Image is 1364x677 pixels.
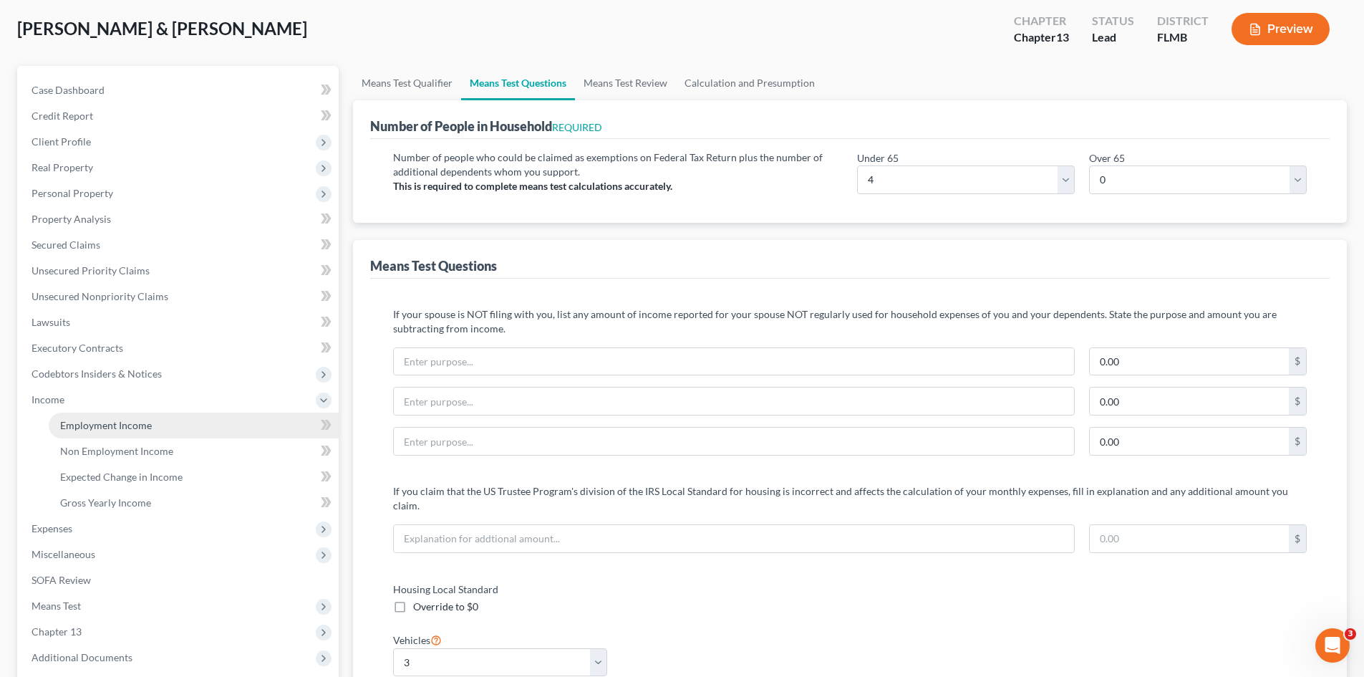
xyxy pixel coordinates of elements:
[1090,388,1289,415] input: 0.00
[49,413,339,438] a: Employment Income
[32,368,162,380] span: Codebtors Insiders & Notices
[32,161,93,173] span: Real Property
[676,66,823,100] a: Calculation and Presumption
[20,232,339,258] a: Secured Claims
[394,525,1074,552] input: Explanation for addtional amount...
[20,103,339,129] a: Credit Report
[32,316,70,328] span: Lawsuits
[32,548,95,560] span: Miscellaneous
[32,264,150,277] span: Unsecured Priority Claims
[32,625,82,638] span: Chapter 13
[393,484,1307,513] p: If you claim that the US Trustee Program's division of the IRS Local Standard for housing is inco...
[1289,388,1306,415] div: $
[32,187,113,199] span: Personal Property
[1089,150,1125,165] label: Over 65
[394,348,1074,375] input: Enter purpose...
[49,464,339,490] a: Expected Change in Income
[1315,628,1350,663] iframe: Intercom live chat
[20,258,339,284] a: Unsecured Priority Claims
[1157,29,1209,46] div: FLMB
[1092,29,1134,46] div: Lead
[32,342,123,354] span: Executory Contracts
[386,582,843,597] label: Housing Local Standard
[32,84,105,96] span: Case Dashboard
[32,110,93,122] span: Credit Report
[394,428,1074,455] input: Enter purpose...
[32,651,132,663] span: Additional Documents
[575,66,676,100] a: Means Test Review
[1090,348,1289,375] input: 0.00
[32,600,81,612] span: Means Test
[1092,13,1134,29] div: Status
[20,206,339,232] a: Property Analysis
[49,490,339,516] a: Gross Yearly Income
[60,496,151,509] span: Gross Yearly Income
[32,522,72,534] span: Expenses
[394,388,1074,415] input: Enter purpose...
[1014,13,1069,29] div: Chapter
[353,66,461,100] a: Means Test Qualifier
[370,117,602,135] div: Number of People in Household
[17,18,307,39] span: [PERSON_NAME] & [PERSON_NAME]
[32,213,111,225] span: Property Analysis
[20,284,339,309] a: Unsecured Nonpriority Claims
[20,77,339,103] a: Case Dashboard
[1345,628,1356,640] span: 3
[1014,29,1069,46] div: Chapter
[20,309,339,335] a: Lawsuits
[393,180,672,192] strong: This is required to complete means test calculations accurately.
[32,290,168,302] span: Unsecured Nonpriority Claims
[32,239,100,251] span: Secured Claims
[393,631,442,648] label: Vehicles
[370,257,497,274] div: Means Test Questions
[1056,30,1069,44] span: 13
[32,393,64,405] span: Income
[60,471,183,483] span: Expected Change in Income
[393,150,843,179] p: Number of people who could be claimed as exemptions on Federal Tax Return plus the number of addi...
[857,150,899,165] label: Under 65
[461,66,575,100] a: Means Test Questions
[413,600,478,613] span: Override to $0
[32,574,91,586] span: SOFA Review
[1289,525,1306,552] div: $
[20,567,339,593] a: SOFA Review
[32,135,91,148] span: Client Profile
[1232,13,1330,45] button: Preview
[1090,525,1289,552] input: 0.00
[49,438,339,464] a: Non Employment Income
[60,419,152,431] span: Employment Income
[393,307,1307,336] p: If your spouse is NOT filing with you, list any amount of income reported for your spouse NOT reg...
[552,121,602,133] span: REQUIRED
[1090,428,1289,455] input: 0.00
[1157,13,1209,29] div: District
[20,335,339,361] a: Executory Contracts
[1289,428,1306,455] div: $
[1289,348,1306,375] div: $
[60,445,173,457] span: Non Employment Income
